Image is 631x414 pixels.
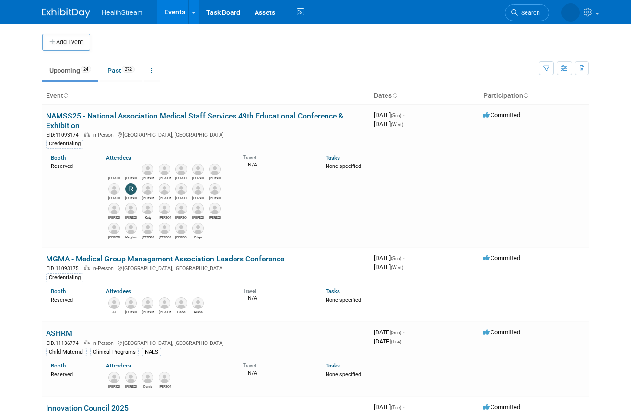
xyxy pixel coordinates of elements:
[51,369,92,378] div: Reserved
[518,9,540,16] span: Search
[209,164,221,175] img: Joe Deedy
[46,111,343,130] a: NAMSS25 - National Association Medical Staff Services 49th Educational Conference & Exhibition
[374,338,401,345] span: [DATE]
[102,9,143,16] span: HealthStream
[159,183,170,195] img: Sadie Welch
[46,339,366,347] div: [GEOGRAPHIC_DATA], [GEOGRAPHIC_DATA]
[100,61,142,80] a: Past272
[125,214,137,220] div: Sarah Cassidy
[125,195,137,201] div: Rochelle Celik
[374,329,404,336] span: [DATE]
[403,254,404,261] span: -
[142,175,154,181] div: Bryan Robbins
[108,175,120,181] div: Andrea Schmitz
[326,163,361,169] span: None specified
[106,154,131,161] a: Attendees
[175,223,187,234] img: Kevin O'Hara
[84,265,90,270] img: In-Person Event
[46,264,366,272] div: [GEOGRAPHIC_DATA], [GEOGRAPHIC_DATA]
[483,254,520,261] span: Committed
[125,383,137,389] div: Diana Hickey
[175,164,187,175] img: Katie Jobst
[51,154,66,161] a: Booth
[125,372,137,383] img: Diana Hickey
[326,371,361,378] span: None specified
[125,234,137,240] div: Meghan Kurtz
[243,161,311,168] div: N/A
[46,254,284,263] a: MGMA - Medical Group Management Association Leaders Conference
[192,195,204,201] div: Kelly Kaechele
[326,362,340,369] a: Tasks
[391,122,403,127] span: (Wed)
[159,195,171,201] div: Sadie Welch
[108,183,120,195] img: Brianna Gabriel
[192,164,204,175] img: Jennie Julius
[159,383,171,389] div: Tanesha Riley
[46,329,72,338] a: ASHRM
[391,256,401,261] span: (Sun)
[391,265,403,270] span: (Wed)
[125,297,137,309] img: William Davis
[51,288,66,295] a: Booth
[47,132,82,138] span: EID: 11093174
[374,254,404,261] span: [DATE]
[92,265,117,272] span: In-Person
[108,164,120,175] img: Andrea Schmitz
[46,403,129,413] a: Innovation Council 2025
[391,113,401,118] span: (Sun)
[159,164,170,175] img: Reuben Faber
[159,372,170,383] img: Tanesha Riley
[125,203,137,214] img: Sarah Cassidy
[108,195,120,201] div: Brianna Gabriel
[108,203,120,214] img: Brandi Zevenbergen
[84,340,90,345] img: In-Person Event
[63,92,68,99] a: Sort by Event Name
[391,330,401,335] span: (Sun)
[175,234,187,240] div: Kevin O'Hara
[192,214,204,220] div: Joanna Juergens
[84,132,90,137] img: In-Person Event
[51,161,92,170] div: Reserved
[159,234,171,240] div: Tawna Knight
[142,164,153,175] img: Bryan Robbins
[46,348,87,356] div: Child Maternal
[142,309,154,315] div: Amanda Morinelli
[159,297,170,309] img: Ty Meredith
[47,266,82,271] span: EID: 11093175
[374,120,403,128] span: [DATE]
[51,295,92,304] div: Reserved
[125,175,137,181] div: Wendy Nixx
[175,195,187,201] div: Aaron Faber
[374,111,404,118] span: [DATE]
[391,405,401,410] span: (Tue)
[326,297,361,303] span: None specified
[243,285,311,294] div: Travel
[90,348,139,356] div: Clinical Programs
[192,223,204,234] img: Divya Shroff
[125,309,137,315] div: William Davis
[370,88,479,104] th: Dates
[483,329,520,336] span: Committed
[523,92,528,99] a: Sort by Participation Type
[192,309,204,315] div: Aisha Roels
[142,203,153,214] img: Katy Young
[326,288,340,295] a: Tasks
[192,203,204,214] img: Joanna Juergens
[42,88,370,104] th: Event
[46,273,83,282] div: Credentialing
[391,339,401,344] span: (Tue)
[483,403,520,411] span: Committed
[108,297,120,309] img: JJ Harnke
[51,362,66,369] a: Booth
[47,341,82,346] span: EID: 11136774
[142,223,153,234] img: Tom Heitz
[209,183,221,195] img: Chris Gann
[125,183,137,195] img: Rochelle Celik
[159,203,170,214] img: Nicole Otte
[209,214,221,220] div: Jackie Jones
[142,214,154,220] div: Katy Young
[42,34,90,51] button: Add Event
[108,383,120,389] div: Kathryn Prusinski
[108,214,120,220] div: Brandi Zevenbergen
[108,223,120,234] img: Angela Beardsley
